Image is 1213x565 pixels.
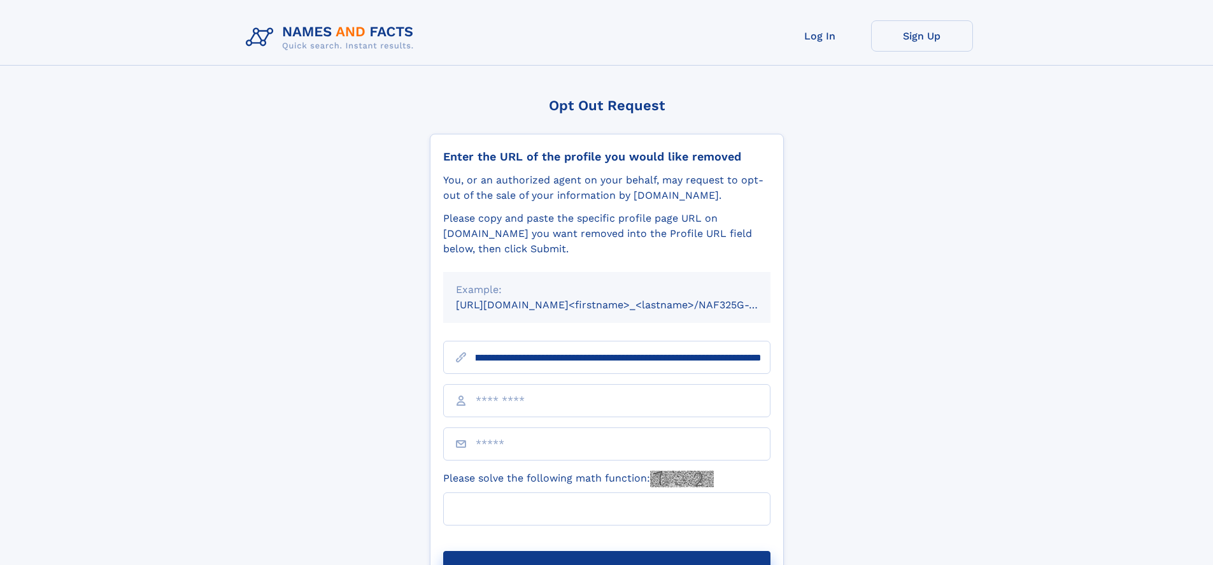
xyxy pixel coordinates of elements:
[443,173,770,203] div: You, or an authorized agent on your behalf, may request to opt-out of the sale of your informatio...
[443,211,770,257] div: Please copy and paste the specific profile page URL on [DOMAIN_NAME] you want removed into the Pr...
[430,97,784,113] div: Opt Out Request
[443,471,714,487] label: Please solve the following math function:
[443,150,770,164] div: Enter the URL of the profile you would like removed
[871,20,973,52] a: Sign Up
[456,299,795,311] small: [URL][DOMAIN_NAME]<firstname>_<lastname>/NAF325G-xxxxxxxx
[456,282,758,297] div: Example:
[241,20,424,55] img: Logo Names and Facts
[769,20,871,52] a: Log In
